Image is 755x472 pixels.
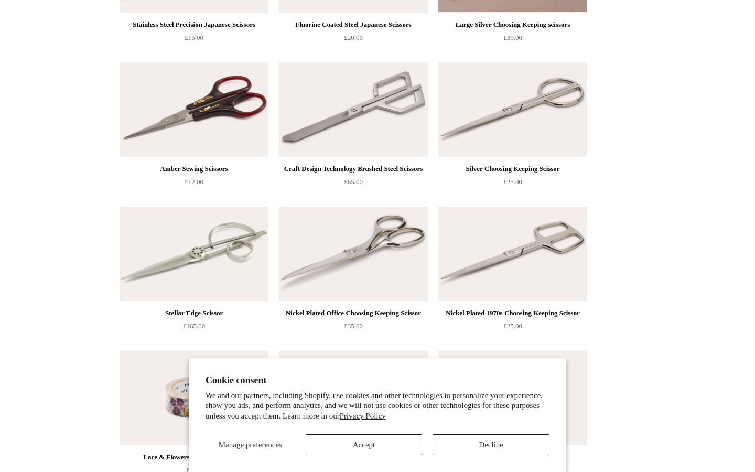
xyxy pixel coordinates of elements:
[120,207,268,301] a: Stellar Edge Scissor Stellar Edge Scissor
[344,34,363,41] span: £20.00
[219,441,282,449] span: Manage preferences
[279,163,428,206] a: Craft Design Technology Brushed Steel Scissors £65.00
[438,207,587,301] a: Nickel Plated 1970s Choosing Keeping Scissor Nickel Plated 1970s Choosing Keeping Scissor
[441,163,585,175] div: Silver Choosing Keeping Scissor
[279,62,428,157] a: Craft Design Technology Brushed Steel Scissors Craft Design Technology Brushed Steel Scissors
[122,307,266,319] div: Stellar Edge Scissor
[183,322,205,330] span: £165.00
[120,163,268,206] a: Amber Sewing Scissors £12.00
[503,178,522,186] span: £25.00
[206,434,295,455] button: Manage preferences
[438,351,587,445] img: High Quality Clear Cellotape roll
[279,307,428,350] a: Nickel Plated Office Choosing Keeping Scissor £35.00
[122,18,266,31] div: Stainless Steel Precision Japanese Scissors
[344,178,363,186] span: £65.00
[279,207,428,301] a: Nickel Plated Office Choosing Keeping Scissor Nickel Plated Office Choosing Keeping Scissor
[279,351,428,445] img: Extra Thick Flowers MT Masking Tape
[122,163,266,175] div: Amber Sewing Scissors
[306,434,423,455] button: Accept
[120,351,268,445] img: Lace & Flowers MT Masking Tape
[206,375,549,386] h2: Cookie consent
[503,322,522,330] span: £25.00
[433,434,549,455] button: Decline
[438,163,587,206] a: Silver Choosing Keeping Scissor £25.00
[503,34,522,41] span: £35.00
[340,412,386,420] a: Privacy Policy
[279,207,428,301] img: Nickel Plated Office Choosing Keeping Scissor
[438,62,587,157] a: Silver Choosing Keeping Scissor Silver Choosing Keeping Scissor
[120,351,268,445] a: Lace & Flowers MT Masking Tape Lace & Flowers MT Masking Tape
[206,391,549,422] p: We and our partners, including Shopify, use cookies and other technologies to personalize your ex...
[279,351,428,445] a: Extra Thick Flowers MT Masking Tape Extra Thick Flowers MT Masking Tape
[120,307,268,350] a: Stellar Edge Scissor £165.00
[282,18,425,31] div: Fluorine Coated Steel Japanese Scissors
[120,207,268,301] img: Stellar Edge Scissor
[282,307,425,319] div: Nickel Plated Office Choosing Keeping Scissor
[120,62,268,157] a: Amber Sewing Scissors Amber Sewing Scissors
[185,34,203,41] span: £15.00
[282,163,425,175] div: Craft Design Technology Brushed Steel Scissors
[438,62,587,157] img: Silver Choosing Keeping Scissor
[122,451,266,464] div: Lace & Flowers MT Masking Tape
[279,62,428,157] img: Craft Design Technology Brushed Steel Scissors
[441,18,585,31] div: Large Silver Choosing Keeping scissors
[438,207,587,301] img: Nickel Plated 1970s Choosing Keeping Scissor
[441,307,585,319] div: Nickel Plated 1970s Choosing Keeping Scissor
[120,62,268,157] img: Amber Sewing Scissors
[438,18,587,61] a: Large Silver Choosing Keeping scissors £35.00
[438,307,587,350] a: Nickel Plated 1970s Choosing Keeping Scissor £25.00
[120,18,268,61] a: Stainless Steel Precision Japanese Scissors £15.00
[279,18,428,61] a: Fluorine Coated Steel Japanese Scissors £20.00
[438,351,587,445] a: High Quality Clear Cellotape roll High Quality Clear Cellotape roll
[344,322,363,330] span: £35.00
[185,178,203,186] span: £12.00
